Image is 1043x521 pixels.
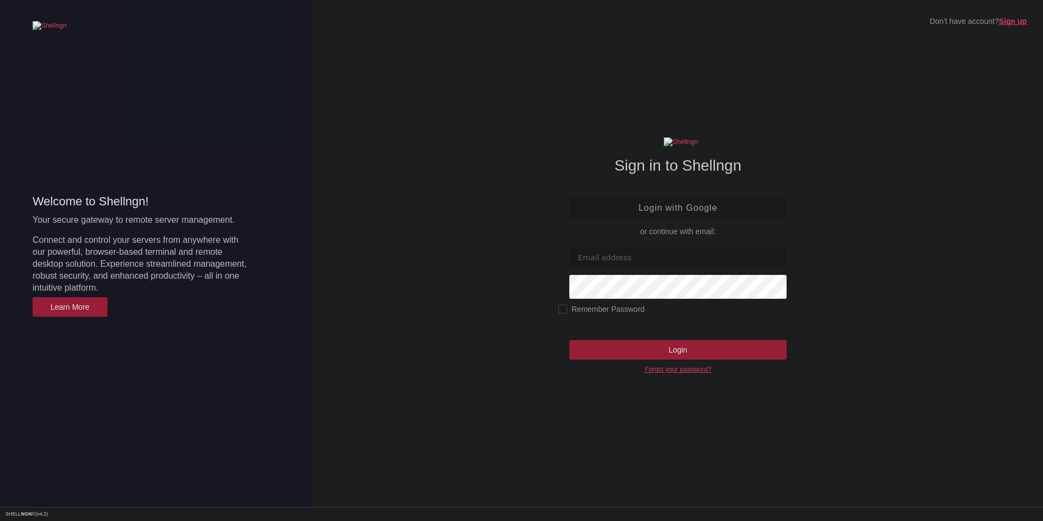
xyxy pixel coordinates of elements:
[33,297,108,317] a: Learn More
[569,196,787,220] a: Login with Google
[33,194,250,209] h4: Welcome to Shellngn!
[999,17,1027,26] a: Sign up
[21,511,32,517] b: NGN
[5,512,48,517] span: SHELL ©
[645,366,712,373] a: Forgot your password?
[33,214,250,226] p: Your secure gateway to remote server management.
[929,16,1027,27] div: Don't have account?
[664,137,698,152] img: Shellngn
[33,234,250,294] p: Connect and control your servers from anywhere with our powerful, browser-based terminal and remo...
[569,225,787,237] p: or continue with email:
[558,305,645,314] span: Remember Password
[569,246,787,269] input: Email address
[569,157,787,174] h3: Sign in to Shellngn
[35,511,48,517] span: 4.2.0
[569,340,787,360] input: Login
[33,21,67,36] img: Shellngn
